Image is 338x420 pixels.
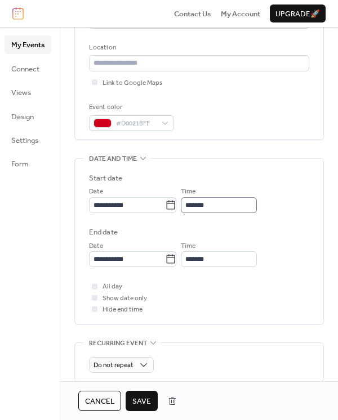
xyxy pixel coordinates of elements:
[5,107,51,125] a: Design
[181,186,195,197] span: Time
[181,241,195,252] span: Time
[11,159,29,170] span: Form
[174,8,211,20] span: Contact Us
[78,391,121,411] button: Cancel
[174,8,211,19] a: Contact Us
[12,7,24,20] img: logo
[11,111,34,123] span: Design
[5,35,51,53] a: My Events
[94,359,134,372] span: Do not repeat
[89,42,307,53] div: Location
[11,39,45,51] span: My Events
[85,396,114,407] span: Cancel
[89,241,103,252] span: Date
[103,281,122,292] span: All day
[103,78,163,89] span: Link to Google Maps
[132,396,151,407] span: Save
[103,304,143,315] span: Hide end time
[11,135,38,146] span: Settings
[89,227,118,238] div: End date
[89,173,122,184] div: Start date
[89,186,103,197] span: Date
[103,293,147,304] span: Show date only
[89,102,172,113] div: Event color
[126,391,158,411] button: Save
[270,4,326,22] button: Upgrade🚀
[275,8,320,20] span: Upgrade 🚀
[5,155,51,173] a: Form
[11,64,39,75] span: Connect
[89,153,137,165] span: Date and time
[5,131,51,149] a: Settings
[221,8,260,19] a: My Account
[116,118,156,129] span: #D0021BFF
[5,83,51,101] a: Views
[89,337,147,349] span: Recurring event
[221,8,260,20] span: My Account
[11,87,31,98] span: Views
[5,60,51,78] a: Connect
